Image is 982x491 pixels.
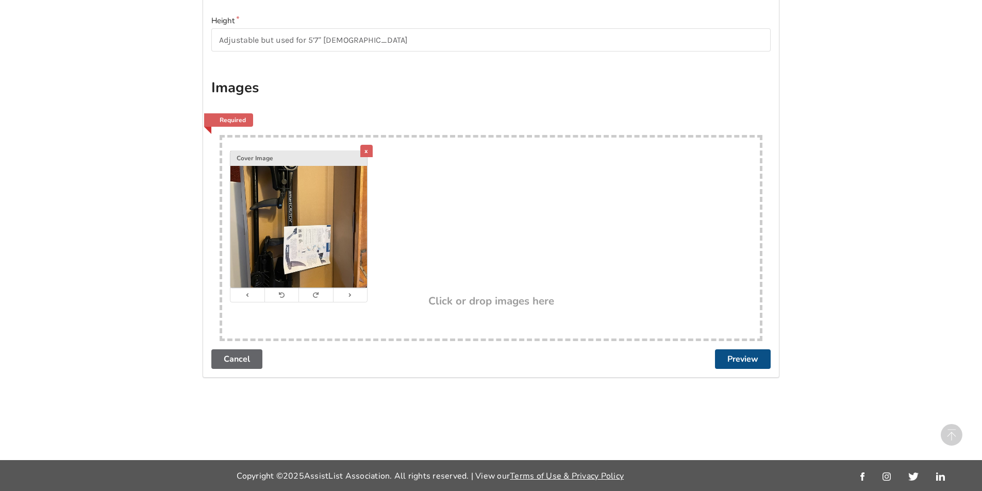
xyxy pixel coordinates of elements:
img: instagram_link [883,472,891,481]
h2: Images [211,79,771,97]
label: Height [211,15,771,27]
button: Rotates image right [298,288,333,302]
a: Required [204,113,254,127]
img: twitter_link [908,472,918,481]
img: facebook_link [860,472,864,481]
div: Cover Image [230,150,367,166]
button: Preview [715,349,771,369]
button: Changes order of image [333,288,368,302]
img: IMG_8576.jpeg [230,151,367,287]
img: linkedin_link [936,472,945,481]
button: Rotates image left [264,288,299,302]
a: Terms of Use & Privacy Policy [510,470,624,482]
a: Cancel [211,349,262,369]
div: Remove the image [360,145,373,157]
h3: Click or drop images here [428,294,554,308]
button: Changes order of image [230,288,264,302]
